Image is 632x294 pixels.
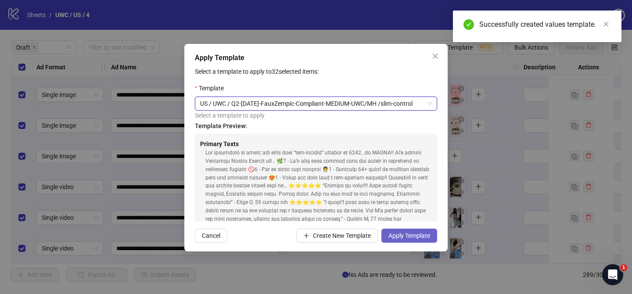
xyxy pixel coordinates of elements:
[296,229,378,243] button: Create New Template
[602,264,623,285] iframe: Intercom live chat
[620,264,627,271] span: 1
[195,111,437,120] div: Select a template to apply
[195,83,230,93] label: Template
[195,121,437,131] h4: Template Preview:
[200,97,432,110] span: US / UWC / Q2-05-May-2025-FauxZempic-Compliant-MEDIUM-UWC/MH /slim-control
[601,19,611,29] a: Close
[313,232,371,239] span: Create New Template
[303,233,309,239] span: plus
[603,21,609,27] span: close
[479,19,611,30] div: Successfully created values template.
[195,53,437,63] div: Apply Template
[202,232,220,239] span: Cancel
[428,49,442,63] button: Close
[432,53,439,60] span: close
[195,67,437,76] p: Select a template to apply to 32 selected items:
[381,229,437,243] button: Apply Template
[200,140,239,147] strong: Primary Texts
[463,19,474,30] span: check-circle
[388,232,430,239] span: Apply Template
[205,149,432,248] div: Lor ipsumdolo si ametc adi elits doei “tem-incidid” utlabor et 6242…do MAGNA!! Al’e admini Veniam...
[195,229,227,243] button: Cancel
